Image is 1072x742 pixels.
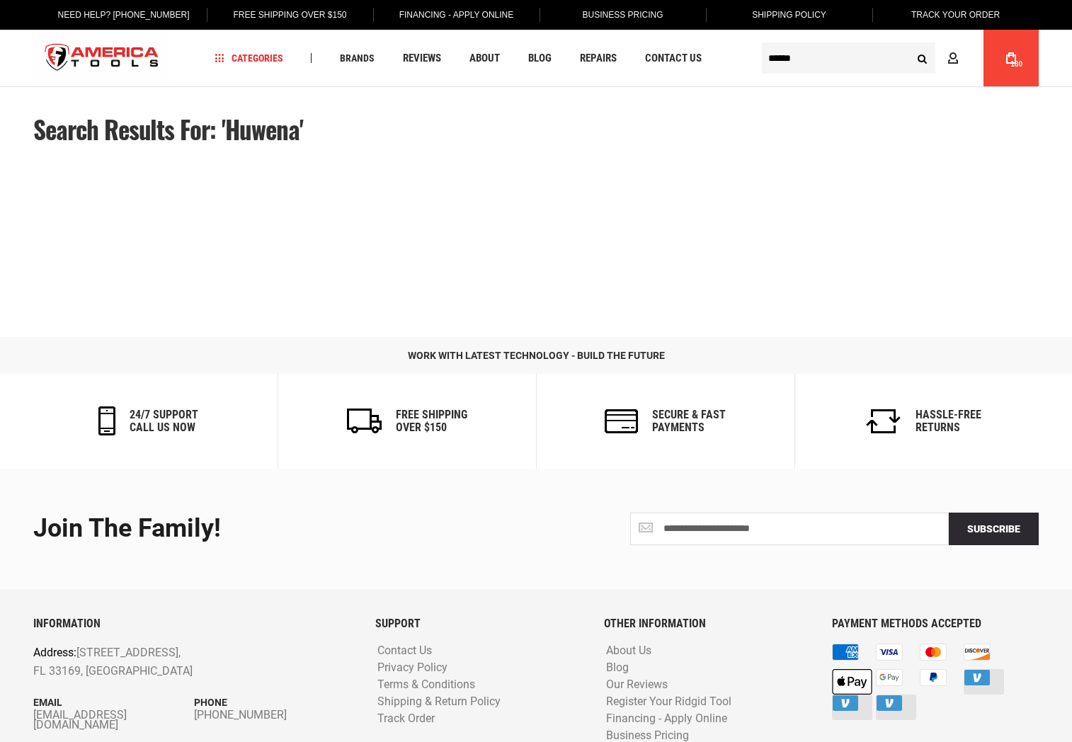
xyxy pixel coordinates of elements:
span: Reviews [403,53,441,64]
h6: Hassle-Free Returns [916,409,981,433]
a: Shipping & Return Policy [374,695,504,709]
span: Brands [340,53,375,63]
a: About Us [603,644,655,658]
a: Track Order [374,712,438,726]
img: America Tools [33,32,171,85]
a: Financing - Apply Online [603,712,731,726]
a: store logo [33,32,171,85]
span: Address: [33,646,76,659]
span: Categories [215,53,283,63]
span: Repairs [580,53,617,64]
span: Blog [528,53,552,64]
a: Register Your Ridgid Tool [603,695,735,709]
a: Blog [603,661,632,675]
h6: INFORMATION [33,617,354,630]
a: Blog [522,49,558,68]
span: Contact Us [645,53,702,64]
h6: secure & fast payments [652,409,726,433]
span: Shipping Policy [752,10,826,20]
span: Search results for: 'huwena' [33,110,303,147]
a: Brands [333,49,381,68]
h6: SUPPORT [375,617,582,630]
p: Email [33,695,194,710]
a: Terms & Conditions [374,678,479,692]
span: 180 [1010,60,1022,68]
button: Subscribe [949,513,1039,545]
span: Subscribe [967,523,1020,535]
a: Privacy Policy [374,661,451,675]
h6: 24/7 support call us now [130,409,198,433]
a: [EMAIL_ADDRESS][DOMAIN_NAME] [33,710,194,730]
a: [PHONE_NUMBER] [194,710,355,720]
a: Contact Us [374,644,435,658]
a: Repairs [574,49,623,68]
p: Phone [194,695,355,710]
a: Contact Us [639,49,708,68]
a: Categories [209,49,290,68]
a: 180 [998,30,1025,86]
p: [STREET_ADDRESS], FL 33169, [GEOGRAPHIC_DATA] [33,644,290,680]
span: About [469,53,500,64]
h6: PAYMENT METHODS ACCEPTED [832,617,1039,630]
a: About [463,49,506,68]
div: Join the Family! [33,515,525,543]
button: Search [908,45,935,72]
h6: Free Shipping Over $150 [396,409,467,433]
a: Our Reviews [603,678,671,692]
a: Reviews [397,49,447,68]
h6: OTHER INFORMATION [604,617,811,630]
